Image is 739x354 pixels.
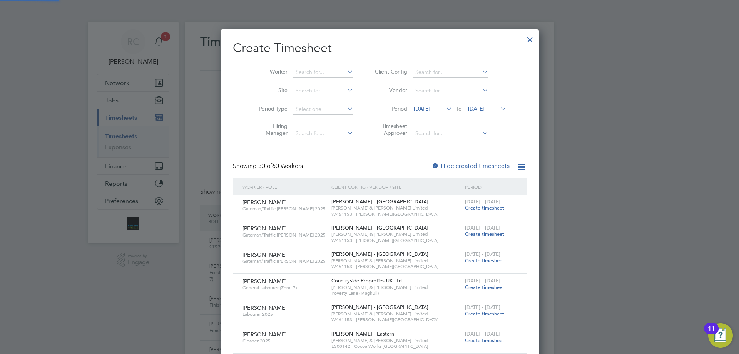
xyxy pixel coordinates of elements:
[331,225,428,231] span: [PERSON_NAME] - [GEOGRAPHIC_DATA]
[331,290,461,296] span: Poverty Lane (Maghull)
[708,329,715,339] div: 11
[293,128,353,139] input: Search for...
[373,87,407,94] label: Vendor
[293,86,353,96] input: Search for...
[242,199,287,206] span: [PERSON_NAME]
[242,258,326,264] span: Gateman/Traffic [PERSON_NAME] 2025
[465,310,504,317] span: Create timesheet
[233,162,304,170] div: Showing
[373,105,407,112] label: Period
[242,311,326,317] span: Labourer 2025
[253,105,288,112] label: Period Type
[465,277,500,284] span: [DATE] - [DATE]
[465,205,504,211] span: Create timesheet
[331,251,428,257] span: [PERSON_NAME] - [GEOGRAPHIC_DATA]
[242,304,287,311] span: [PERSON_NAME]
[242,338,326,344] span: Cleaner 2025
[331,205,461,211] span: [PERSON_NAME] & [PERSON_NAME] Limited
[233,40,527,56] h2: Create Timesheet
[708,323,733,348] button: Open Resource Center, 11 new notifications
[465,284,504,290] span: Create timesheet
[468,105,485,112] span: [DATE]
[331,211,461,217] span: W461153 - [PERSON_NAME][GEOGRAPHIC_DATA]
[331,311,461,317] span: [PERSON_NAME] & [PERSON_NAME] Limited
[241,178,329,196] div: Worker / Role
[465,225,500,231] span: [DATE] - [DATE]
[331,231,461,237] span: [PERSON_NAME] & [PERSON_NAME] Limited
[253,68,288,75] label: Worker
[331,331,394,337] span: [PERSON_NAME] - Eastern
[414,105,430,112] span: [DATE]
[242,285,326,291] span: General Labourer (Zone 7)
[454,104,464,114] span: To
[242,225,287,232] span: [PERSON_NAME]
[465,198,500,205] span: [DATE] - [DATE]
[331,263,461,270] span: W461153 - [PERSON_NAME][GEOGRAPHIC_DATA]
[331,258,461,264] span: [PERSON_NAME] & [PERSON_NAME] Limited
[331,198,428,205] span: [PERSON_NAME] - [GEOGRAPHIC_DATA]
[293,67,353,78] input: Search for...
[258,162,303,170] span: 60 Workers
[465,331,500,337] span: [DATE] - [DATE]
[413,86,488,96] input: Search for...
[331,343,461,349] span: E500142 - Cocoa Works [GEOGRAPHIC_DATA]
[331,337,461,344] span: [PERSON_NAME] & [PERSON_NAME] Limited
[331,277,402,284] span: Countryside Properties UK Ltd
[413,67,488,78] input: Search for...
[242,278,287,285] span: [PERSON_NAME]
[465,231,504,237] span: Create timesheet
[431,162,510,170] label: Hide created timesheets
[329,178,463,196] div: Client Config / Vendor / Site
[465,257,504,264] span: Create timesheet
[465,337,504,344] span: Create timesheet
[331,317,461,323] span: W461153 - [PERSON_NAME][GEOGRAPHIC_DATA]
[253,122,288,136] label: Hiring Manager
[293,104,353,115] input: Select one
[242,206,326,212] span: Gateman/Traffic [PERSON_NAME] 2025
[331,284,461,290] span: [PERSON_NAME] & [PERSON_NAME] Limited
[242,251,287,258] span: [PERSON_NAME]
[373,122,407,136] label: Timesheet Approver
[331,304,428,310] span: [PERSON_NAME] - [GEOGRAPHIC_DATA]
[258,162,272,170] span: 30 of
[463,178,519,196] div: Period
[331,237,461,243] span: W461153 - [PERSON_NAME][GEOGRAPHIC_DATA]
[253,87,288,94] label: Site
[465,251,500,257] span: [DATE] - [DATE]
[413,128,488,139] input: Search for...
[373,68,407,75] label: Client Config
[242,331,287,338] span: [PERSON_NAME]
[242,232,326,238] span: Gateman/Traffic [PERSON_NAME] 2025
[465,304,500,310] span: [DATE] - [DATE]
